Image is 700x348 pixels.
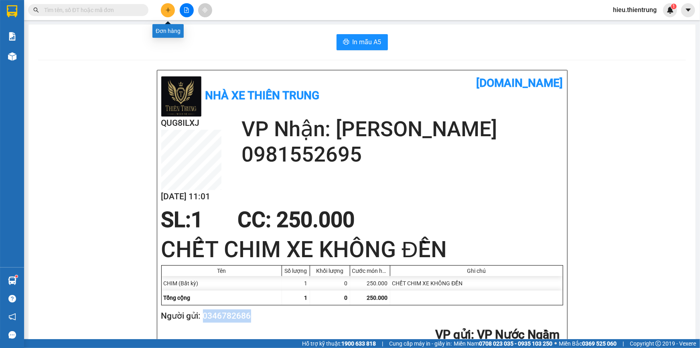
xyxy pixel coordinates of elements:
[681,3,695,17] button: caret-down
[454,339,552,348] span: Miền Nam
[184,7,189,13] span: file-add
[8,52,16,61] img: warehouse-icon
[341,340,376,347] strong: 1900 633 818
[367,295,388,301] span: 250.000
[672,4,675,9] span: 1
[302,339,376,348] span: Hỗ trợ kỹ thuật:
[107,6,194,20] b: [DOMAIN_NAME]
[607,5,663,15] span: hieu.thientrung
[582,340,617,347] strong: 0369 525 060
[4,12,28,52] img: logo.jpg
[161,207,191,232] span: SL:
[205,89,320,102] b: Nhà xe Thiên Trung
[392,268,561,274] div: Ghi chú
[202,7,208,13] span: aim
[233,208,359,232] div: CC : 250.000
[623,339,624,348] span: |
[161,234,563,265] h1: CHẾT CHIM XE KHÔNG ĐỀN
[162,276,282,291] div: CHIM (Bất kỳ)
[353,37,381,47] span: In mẫu A5
[8,331,16,339] span: message
[7,5,17,17] img: logo-vxr
[304,295,308,301] span: 1
[667,6,674,14] img: icon-new-feature
[8,276,16,285] img: warehouse-icon
[180,3,194,17] button: file-add
[389,339,452,348] span: Cung cấp máy in - giấy in:
[350,276,390,291] div: 250.000
[33,7,39,13] span: search
[198,3,212,17] button: aim
[337,34,388,50] button: printerIn mẫu A5
[32,6,72,55] b: Nhà xe Thiên Trung
[554,342,557,345] span: ⚪️
[436,328,471,342] span: VP gửi
[164,268,280,274] div: Tên
[8,32,16,41] img: solution-icon
[15,275,18,278] sup: 1
[8,313,16,321] span: notification
[161,76,201,117] img: logo.jpg
[479,340,552,347] strong: 0708 023 035 - 0935 103 250
[161,3,175,17] button: plus
[310,276,350,291] div: 0
[191,207,203,232] span: 1
[42,57,194,108] h2: VP Nhận: [PERSON_NAME]
[165,7,171,13] span: plus
[655,341,661,346] span: copyright
[382,339,383,348] span: |
[345,295,348,301] span: 0
[241,142,563,167] h2: 0981552695
[164,295,191,301] span: Tổng cộng
[343,39,349,46] span: printer
[282,276,310,291] div: 1
[8,295,16,303] span: question-circle
[312,268,348,274] div: Khối lượng
[161,327,560,343] h2: : VP Nước Ngầm
[559,339,617,348] span: Miền Bắc
[671,4,677,9] sup: 1
[152,24,184,38] div: Đơn hàng
[44,6,139,14] input: Tìm tên, số ĐT hoặc mã đơn
[161,309,560,323] h2: Người gửi: 0346782686
[390,276,563,291] div: CHẾT CHIM XE KHÔNG ĐỀN
[161,190,221,203] h2: [DATE] 11:01
[284,268,308,274] div: Số lượng
[4,57,65,71] h2: QUG8ILXJ
[685,6,692,14] span: caret-down
[352,268,388,274] div: Cước món hàng
[241,117,563,142] h2: VP Nhận: [PERSON_NAME]
[477,76,563,90] b: [DOMAIN_NAME]
[161,117,221,130] h2: QUG8ILXJ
